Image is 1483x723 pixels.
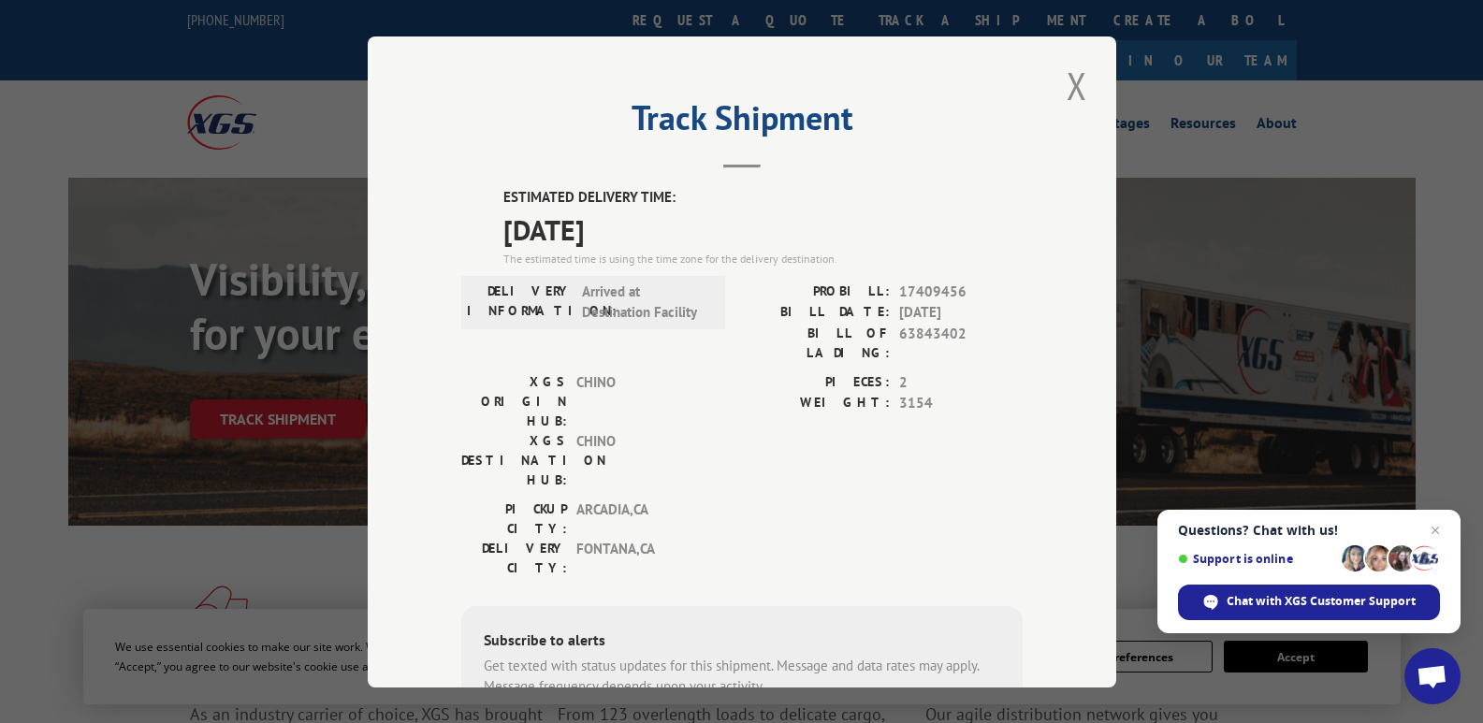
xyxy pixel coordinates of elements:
label: BILL DATE: [742,302,890,324]
span: CHINO [576,371,703,430]
span: ARCADIA , CA [576,499,703,538]
span: Chat with XGS Customer Support [1227,593,1416,610]
span: 3154 [899,393,1023,414]
span: Support is online [1178,552,1335,566]
span: 2 [899,371,1023,393]
span: [DATE] [899,302,1023,324]
label: DELIVERY INFORMATION: [467,281,573,323]
label: DELIVERY CITY: [461,538,567,577]
h2: Track Shipment [461,105,1023,140]
label: PIECES: [742,371,890,393]
label: PROBILL: [742,281,890,302]
span: 63843402 [899,323,1023,362]
span: [DATE] [503,208,1023,250]
span: Questions? Chat with us! [1178,523,1440,538]
span: FONTANA , CA [576,538,703,577]
label: WEIGHT: [742,393,890,414]
div: Subscribe to alerts [484,628,1000,655]
button: Close modal [1061,60,1093,111]
span: 17409456 [899,281,1023,302]
a: Open chat [1404,648,1461,704]
label: XGS ORIGIN HUB: [461,371,567,430]
span: Arrived at Destination Facility [582,281,708,323]
label: ESTIMATED DELIVERY TIME: [503,187,1023,209]
span: CHINO [576,430,703,489]
div: Get texted with status updates for this shipment. Message and data rates may apply. Message frequ... [484,655,1000,697]
label: BILL OF LADING: [742,323,890,362]
label: XGS DESTINATION HUB: [461,430,567,489]
div: The estimated time is using the time zone for the delivery destination. [503,250,1023,267]
label: PICKUP CITY: [461,499,567,538]
span: Chat with XGS Customer Support [1178,585,1440,620]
